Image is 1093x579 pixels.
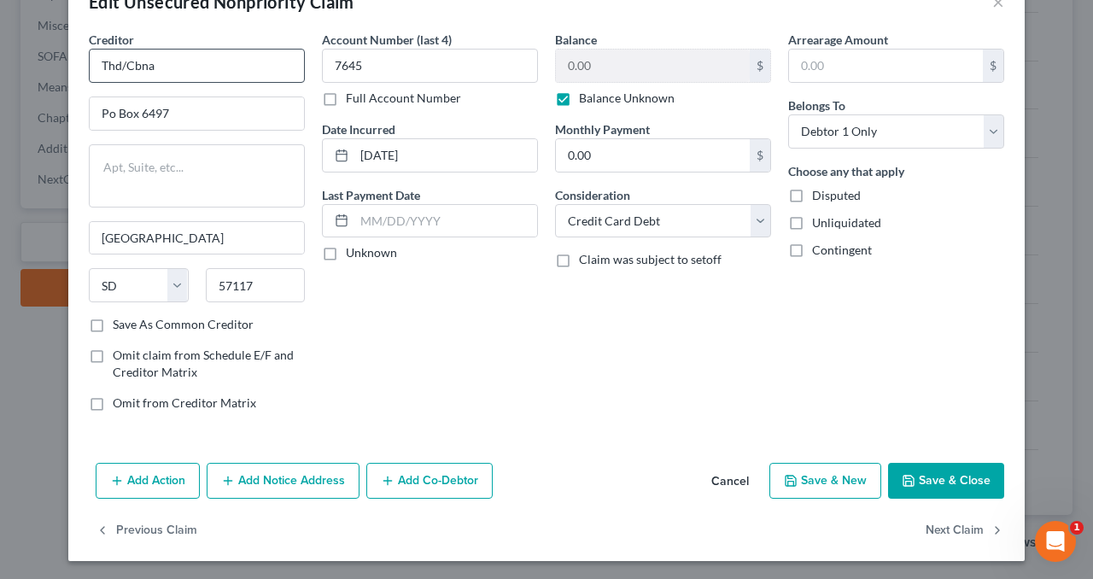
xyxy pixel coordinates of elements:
button: Cancel [698,465,763,499]
input: XXXX [322,49,538,83]
div: Recent messageProfile image for LindseyYay! Glad to hear it. Let us know if you need assistance w... [17,201,324,290]
div: $ [983,50,1003,82]
span: Creditor [89,32,134,47]
input: MM/DD/YYYY [354,205,537,237]
input: MM/DD/YYYY [354,139,537,172]
p: How can we help? [34,150,307,179]
label: Account Number (last 4) [322,31,452,49]
span: Contingent [812,243,872,257]
div: • 57m ago [178,258,238,276]
span: Omit from Creditor Matrix [113,395,256,410]
button: Add Action [96,463,200,499]
span: Home [38,465,76,477]
input: 0.00 [789,50,983,82]
img: Profile image for Lindsey [35,241,69,275]
label: Last Payment Date [322,186,420,204]
input: 0.00 [556,139,750,172]
div: Profile image for LindseyYay! Glad to hear it. Let us know if you need assistance with anything e... [18,226,324,289]
button: Messages [114,422,227,490]
input: Enter city... [90,222,304,254]
span: Messages [142,465,201,477]
span: Help [271,465,298,477]
label: Save As Common Creditor [113,316,254,333]
img: Profile image for Emma [248,27,282,61]
input: Search creditor by name... [89,49,305,83]
div: Close [294,27,324,58]
label: Full Account Number [346,90,461,107]
button: Add Notice Address [207,463,359,499]
label: Balance [555,31,597,49]
label: Arrearage Amount [788,31,888,49]
button: Search for help [25,380,317,414]
div: Send us a message [35,313,285,331]
button: Add Co-Debtor [366,463,493,499]
label: Monthly Payment [555,120,650,138]
img: logo [34,37,149,55]
label: Consideration [555,186,630,204]
iframe: Intercom live chat [1035,521,1076,562]
input: Enter zip... [206,268,306,302]
button: Next Claim [926,512,1004,548]
span: Yay! Glad to hear it. Let us know if you need assistance with anything else and we are happy to h... [76,242,761,255]
span: Belongs To [788,98,845,113]
div: We typically reply in a few hours [35,331,285,349]
label: Choose any that apply [788,162,904,180]
p: Hi there! [34,121,307,150]
div: $ [750,139,770,172]
img: Profile image for James [215,27,249,61]
div: $ [750,50,770,82]
div: Send us a messageWe typically reply in a few hours [17,299,324,364]
img: Profile image for Lindsey [183,27,217,61]
input: 0.00 [556,50,750,82]
span: Unliquidated [812,215,881,230]
button: Save & New [769,463,881,499]
label: Balance Unknown [579,90,675,107]
button: Help [228,422,342,490]
input: Enter address... [90,97,304,130]
span: 1 [1070,521,1084,535]
div: [PERSON_NAME] [76,258,175,276]
label: Unknown [346,244,397,261]
div: Recent message [35,215,307,233]
label: Date Incurred [322,120,395,138]
span: Omit claim from Schedule E/F and Creditor Matrix [113,348,294,379]
button: Save & Close [888,463,1004,499]
span: Disputed [812,188,861,202]
button: Previous Claim [96,512,197,548]
span: Claim was subject to setoff [579,252,722,266]
span: Search for help [35,389,138,406]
